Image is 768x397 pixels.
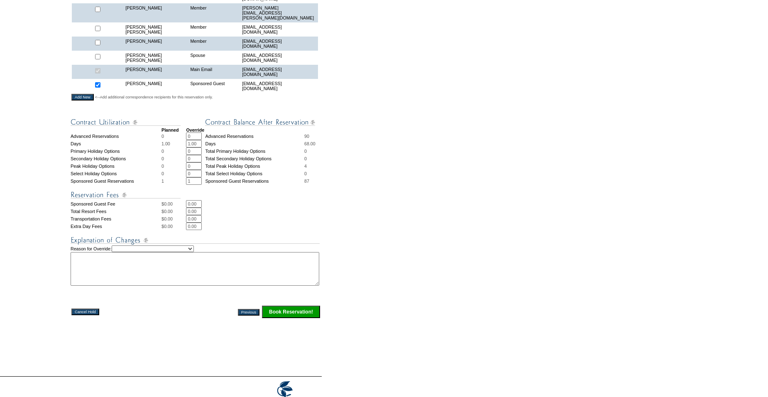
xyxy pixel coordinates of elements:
span: 0.00 [164,201,173,206]
span: 68.00 [304,141,316,146]
input: Previous [238,309,259,316]
td: $ [161,208,186,215]
strong: Override [186,127,204,132]
td: Sponsored Guest Reservations [205,177,304,185]
td: $ [161,215,186,223]
td: Reason for Override: [71,245,321,286]
span: 0 [161,164,164,169]
td: Member [188,37,240,51]
td: Main Email [188,65,240,79]
td: [PERSON_NAME] [123,3,188,22]
td: [EMAIL_ADDRESS][DOMAIN_NAME] [240,51,318,65]
td: Secondary Holiday Options [71,155,161,162]
span: 0 [304,171,307,176]
td: [PERSON_NAME] [123,37,188,51]
td: Select Holiday Options [71,170,161,177]
td: Primary Holiday Options [71,147,161,155]
td: Total Peak Holiday Options [205,162,304,170]
td: [PERSON_NAME] [123,79,188,93]
td: Sponsored Guest Reservations [71,177,161,185]
input: Click this button to finalize your reservation. [262,306,320,318]
span: 0 [161,134,164,139]
img: Contract Utilization [71,117,181,127]
td: Advanced Reservations [71,132,161,140]
td: $ [161,223,186,230]
td: Member [188,3,240,22]
img: Explanation of Changes [71,235,320,245]
td: Transportation Fees [71,215,161,223]
td: [EMAIL_ADDRESS][DOMAIN_NAME] [240,65,318,79]
td: [PERSON_NAME] [PERSON_NAME] [123,51,188,65]
td: Extra Day Fees [71,223,161,230]
td: Days [71,140,161,147]
span: 0 [161,171,164,176]
span: 0 [161,149,164,154]
td: $ [161,200,186,208]
span: 90 [304,134,309,139]
td: [PERSON_NAME][EMAIL_ADDRESS][PERSON_NAME][DOMAIN_NAME] [240,3,318,22]
td: [PERSON_NAME] [PERSON_NAME] [123,22,188,37]
td: Spouse [188,51,240,65]
span: 87 [304,179,309,184]
span: 1.00 [161,141,170,146]
img: Reservation Fees [71,190,181,200]
img: Contract Balance After Reservation [205,117,315,127]
input: Add New [71,94,94,100]
span: 0 [161,156,164,161]
td: Peak Holiday Options [71,162,161,170]
span: 0.00 [164,224,173,229]
span: 4 [304,164,307,169]
td: Total Resort Fees [71,208,161,215]
strong: Planned [161,127,179,132]
span: <--Add additional correspondence recipients for this reservation only. [95,95,213,100]
td: Days [205,140,304,147]
td: [EMAIL_ADDRESS][DOMAIN_NAME] [240,37,318,51]
td: [EMAIL_ADDRESS][DOMAIN_NAME] [240,22,318,37]
td: Total Primary Holiday Options [205,147,304,155]
td: Member [188,22,240,37]
input: Cancel Hold [71,309,99,315]
span: 1 [161,179,164,184]
td: [EMAIL_ADDRESS][DOMAIN_NAME] [240,79,318,93]
span: 0.00 [164,216,173,221]
td: Total Select Holiday Options [205,170,304,177]
span: 0 [304,156,307,161]
td: Sponsored Guest [188,79,240,93]
td: [PERSON_NAME] [123,65,188,79]
td: Total Secondary Holiday Options [205,155,304,162]
td: Advanced Reservations [205,132,304,140]
span: 0.00 [164,209,173,214]
span: 0 [304,149,307,154]
td: Sponsored Guest Fee [71,200,161,208]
